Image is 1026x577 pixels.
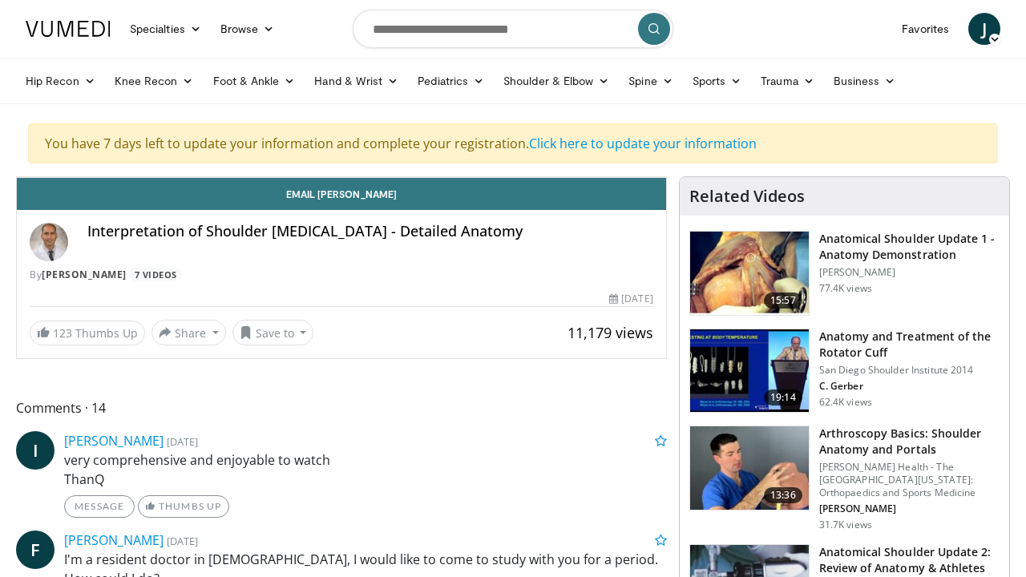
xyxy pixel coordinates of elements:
[211,13,285,45] a: Browse
[568,323,653,342] span: 11,179 views
[204,65,305,97] a: Foot & Ankle
[892,13,959,45] a: Favorites
[16,531,55,569] a: F
[64,531,164,549] a: [PERSON_NAME]
[764,389,802,406] span: 19:14
[30,321,145,345] a: 123 Thumbs Up
[689,329,1000,414] a: 19:14 Anatomy and Treatment of the Rotator Cuff San Diego Shoulder Institute 2014 C. Gerber 62.4K...
[690,329,809,413] img: 58008271-3059-4eea-87a5-8726eb53a503.150x105_q85_crop-smart_upscale.jpg
[129,268,182,281] a: 7 Videos
[64,450,667,489] p: very comprehensive and enjoyable to watch ThanQ
[968,13,1000,45] a: J
[819,282,872,295] p: 77.4K views
[819,502,1000,515] p: [PERSON_NAME]
[64,432,164,450] a: [PERSON_NAME]
[764,487,802,503] span: 13:36
[689,187,805,206] h4: Related Videos
[819,544,1000,576] h3: Anatomical Shoulder Update 2: Review of Anatomy & Athletes
[819,461,1000,499] p: [PERSON_NAME] Health - The [GEOGRAPHIC_DATA][US_STATE]: Orthopaedics and Sports Medicine
[16,397,667,418] span: Comments 14
[16,65,105,97] a: Hip Recon
[167,434,198,449] small: [DATE]
[28,123,998,163] div: You have 7 days left to update your information and complete your registration.
[30,268,653,282] div: By
[30,223,68,261] img: Avatar
[819,380,1000,393] p: C. Gerber
[819,426,1000,458] h3: Arthroscopy Basics: Shoulder Anatomy and Portals
[824,65,906,97] a: Business
[26,21,111,37] img: VuMedi Logo
[689,231,1000,316] a: 15:57 Anatomical Shoulder Update 1 - Anatomy Demonstration [PERSON_NAME] 77.4K views
[17,177,666,178] video-js: Video Player
[105,65,204,97] a: Knee Recon
[53,325,72,341] span: 123
[87,223,653,240] h4: Interpretation of Shoulder [MEDICAL_DATA] - Detailed Anatomy
[138,495,228,518] a: Thumbs Up
[232,320,314,345] button: Save to
[819,396,872,409] p: 62.4K views
[64,495,135,518] a: Message
[751,65,824,97] a: Trauma
[764,293,802,309] span: 15:57
[305,65,408,97] a: Hand & Wrist
[689,426,1000,531] a: 13:36 Arthroscopy Basics: Shoulder Anatomy and Portals [PERSON_NAME] Health - The [GEOGRAPHIC_DAT...
[42,268,127,281] a: [PERSON_NAME]
[819,329,1000,361] h3: Anatomy and Treatment of the Rotator Cuff
[16,431,55,470] a: I
[408,65,494,97] a: Pediatrics
[683,65,752,97] a: Sports
[494,65,619,97] a: Shoulder & Elbow
[151,320,226,345] button: Share
[529,135,757,152] a: Click here to update your information
[819,231,1000,263] h3: Anatomical Shoulder Update 1 - Anatomy Demonstration
[609,292,652,306] div: [DATE]
[353,10,673,48] input: Search topics, interventions
[17,178,666,210] a: Email [PERSON_NAME]
[690,426,809,510] img: 9534a039-0eaa-4167-96cf-d5be049a70d8.150x105_q85_crop-smart_upscale.jpg
[167,534,198,548] small: [DATE]
[120,13,211,45] a: Specialties
[690,232,809,315] img: laj_3.png.150x105_q85_crop-smart_upscale.jpg
[619,65,682,97] a: Spine
[819,266,1000,279] p: [PERSON_NAME]
[819,364,1000,377] p: San Diego Shoulder Institute 2014
[819,518,872,531] p: 31.7K views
